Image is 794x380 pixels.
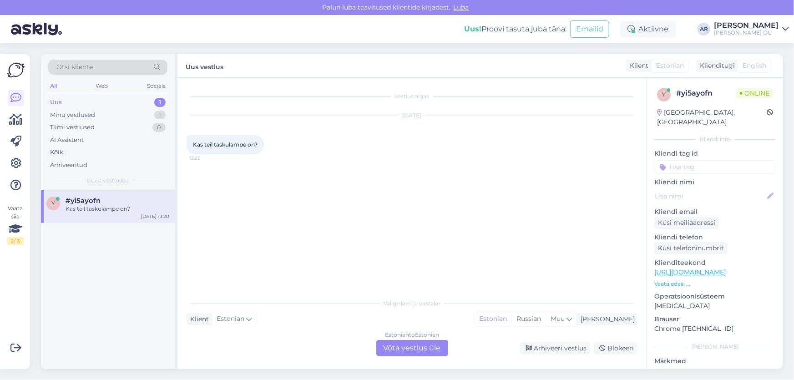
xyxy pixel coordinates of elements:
div: Proovi tasuta juba täna: [464,24,566,35]
div: Valige keel ja vastake [187,299,637,308]
div: Kõik [50,148,63,157]
p: Kliendi telefon [654,233,776,242]
input: Lisa tag [654,160,776,174]
p: [MEDICAL_DATA] [654,301,776,311]
div: AI Assistent [50,136,84,145]
p: Operatsioonisüsteem [654,292,776,301]
div: Aktiivne [620,21,676,37]
p: Märkmed [654,356,776,366]
button: Emailid [570,20,609,38]
p: Kliendi nimi [654,177,776,187]
div: Vaata siia [7,204,24,245]
div: Minu vestlused [50,111,95,120]
div: Russian [511,312,546,326]
div: Kas teil taskulampe on? [66,205,169,213]
span: Muu [551,314,565,323]
div: Blokeeri [594,342,637,355]
span: Kas teil taskulampe on? [193,141,258,148]
div: Tiimi vestlused [50,123,95,132]
input: Lisa nimi [655,191,765,201]
div: [DATE] [187,111,637,120]
span: Online [736,88,773,98]
span: Estonian [217,314,244,324]
div: [DATE] 13:20 [141,213,169,220]
div: Küsi telefoninumbrit [654,242,728,254]
div: [PERSON_NAME] [714,22,779,29]
img: Askly Logo [7,61,25,79]
div: # yi5ayofn [676,88,736,99]
label: Uus vestlus [186,60,223,72]
div: Estonian [475,312,511,326]
span: Otsi kliente [56,62,93,72]
div: Kliendi info [654,135,776,143]
p: Brauser [654,314,776,324]
a: [URL][DOMAIN_NAME] [654,268,726,276]
p: Kliendi email [654,207,776,217]
div: 0 [152,123,166,132]
div: Arhiveeritud [50,161,87,170]
p: Klienditeekond [654,258,776,268]
div: Klient [626,61,648,71]
span: Luba [451,3,472,11]
div: [PERSON_NAME] OÜ [714,29,779,36]
span: y [51,200,55,207]
div: Web [94,80,110,92]
span: Uued vestlused [87,177,129,185]
div: 2 / 3 [7,237,24,245]
div: [PERSON_NAME] [577,314,635,324]
div: Arhiveeri vestlus [520,342,590,355]
div: Võta vestlus üle [376,340,448,356]
b: Uus! [464,25,481,33]
div: Uus [50,98,62,107]
div: Vestlus algas [187,92,637,101]
div: [GEOGRAPHIC_DATA], [GEOGRAPHIC_DATA] [657,108,767,127]
p: Chrome [TECHNICAL_ID] [654,324,776,334]
div: AR [698,23,710,35]
div: All [48,80,59,92]
a: [PERSON_NAME][PERSON_NAME] OÜ [714,22,789,36]
div: Küsi meiliaadressi [654,217,719,229]
div: 1 [154,98,166,107]
p: Kliendi tag'id [654,149,776,158]
span: English [743,61,766,71]
div: Klienditugi [696,61,735,71]
div: Estonian to Estonian [385,331,439,339]
span: 13:20 [189,155,223,162]
p: Vaata edasi ... [654,280,776,288]
div: Socials [145,80,167,92]
div: Klient [187,314,209,324]
span: Estonian [656,61,684,71]
div: 1 [154,111,166,120]
div: [PERSON_NAME] [654,343,776,351]
span: #yi5ayofn [66,197,101,205]
span: y [662,91,666,98]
